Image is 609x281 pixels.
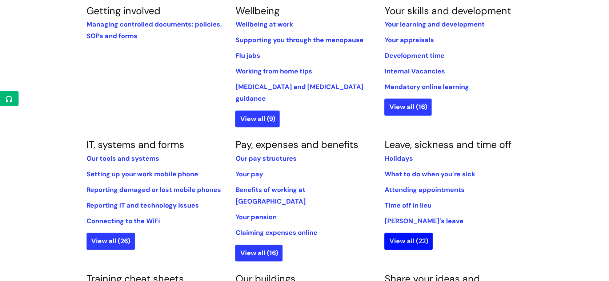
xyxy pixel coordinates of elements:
[384,4,511,17] a: Your skills and development
[235,228,317,237] a: Claiming expenses online
[87,4,160,17] a: Getting involved
[384,154,413,163] a: Holidays
[384,138,511,151] a: Leave, sickness and time off
[235,138,358,151] a: Pay, expenses and benefits
[384,67,445,76] a: Internal Vacancies
[235,213,276,221] a: Your pension
[235,83,363,103] a: [MEDICAL_DATA] and [MEDICAL_DATA] guidance
[384,233,433,249] a: View all (22)
[87,201,199,210] a: Reporting IT and technology issues
[384,201,431,210] a: Time off in lieu
[384,36,434,44] a: Your appraisals
[235,67,312,76] a: Working from home tips
[384,99,432,115] a: View all (16)
[384,217,463,225] a: [PERSON_NAME]'s leave
[235,51,260,60] a: Flu jabs
[235,245,283,261] a: View all (16)
[235,170,263,178] a: Your pay
[384,83,469,91] a: Mandatory online learning
[87,20,222,40] a: Managing controlled documents: policies, SOPs and forms
[235,20,293,29] a: Wellbeing at work
[384,51,444,60] a: Development time
[87,185,221,194] a: Reporting damaged or lost mobile phones
[235,36,363,44] a: Supporting you through the menopause
[235,154,296,163] a: Our pay structures
[87,217,160,225] a: Connecting to the WiFi
[87,170,198,178] a: Setting up your work mobile phone
[384,185,464,194] a: Attending appointments
[87,233,135,249] a: View all (26)
[384,20,484,29] a: Your learning and development
[235,185,305,206] a: Benefits of working at [GEOGRAPHIC_DATA]
[384,170,475,178] a: What to do when you’re sick
[235,111,280,127] a: View all (9)
[87,154,159,163] a: Our tools and systems
[87,138,184,151] a: IT, systems and forms
[235,4,279,17] a: Wellbeing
